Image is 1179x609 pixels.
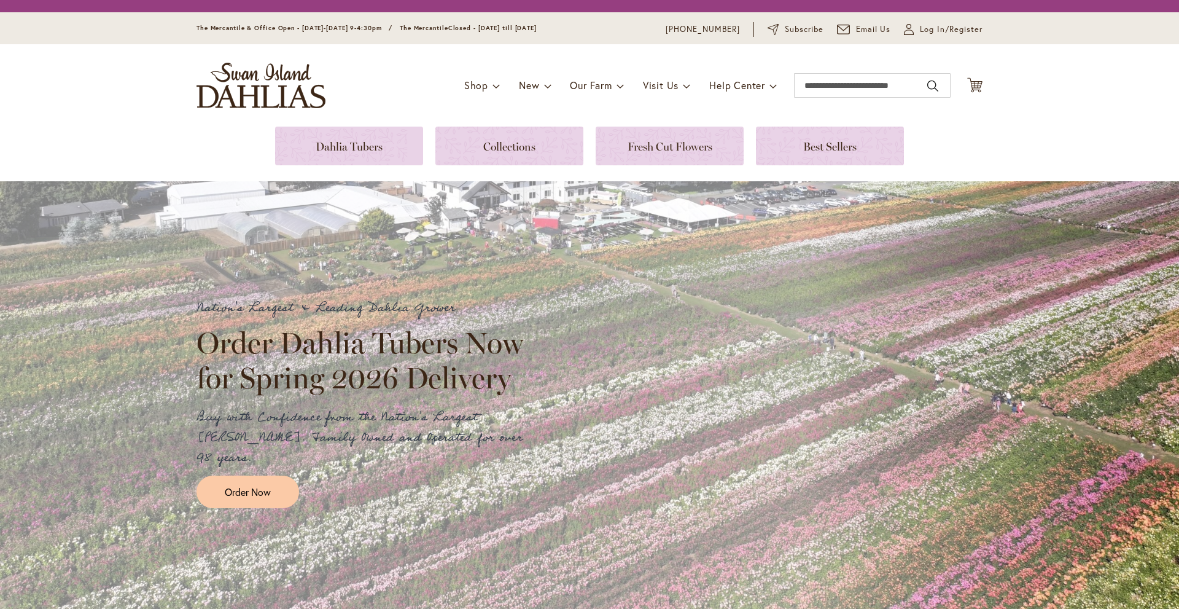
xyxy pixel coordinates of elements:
[196,326,534,395] h2: Order Dahlia Tubers Now for Spring 2026 Delivery
[196,24,448,32] span: The Mercantile & Office Open - [DATE]-[DATE] 9-4:30pm / The Mercantile
[464,79,488,92] span: Shop
[709,79,765,92] span: Help Center
[448,24,537,32] span: Closed - [DATE] till [DATE]
[920,23,982,36] span: Log In/Register
[927,76,938,96] button: Search
[196,298,534,318] p: Nation's Largest & Leading Dahlia Grower
[570,79,612,92] span: Our Farm
[225,485,271,499] span: Order Now
[837,23,891,36] a: Email Us
[856,23,891,36] span: Email Us
[785,23,823,36] span: Subscribe
[666,23,740,36] a: [PHONE_NUMBER]
[519,79,539,92] span: New
[643,79,679,92] span: Visit Us
[768,23,823,36] a: Subscribe
[196,476,299,508] a: Order Now
[196,407,534,468] p: Buy with Confidence from the Nation's Largest [PERSON_NAME]. Family Owned and Operated for over 9...
[904,23,982,36] a: Log In/Register
[196,63,325,108] a: store logo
